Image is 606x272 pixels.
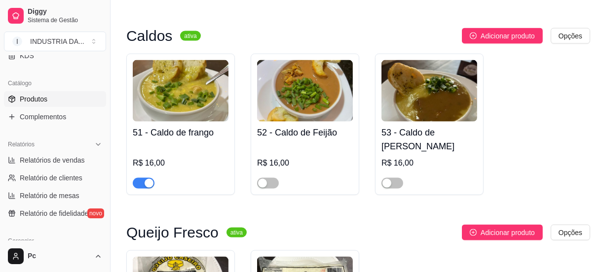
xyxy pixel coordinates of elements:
span: Sistema de Gestão [28,16,102,24]
a: Relatório de clientes [4,170,106,186]
button: Adicionar produto [462,225,543,240]
span: Complementos [20,112,66,122]
span: Produtos [20,94,47,104]
span: Diggy [28,7,102,16]
img: product-image [133,60,228,122]
sup: ativa [227,228,247,238]
button: Opções [551,225,590,240]
div: R$ 16,00 [133,157,228,169]
span: Relatório de mesas [20,191,79,201]
a: Relatórios de vendas [4,152,106,168]
div: R$ 16,00 [381,157,477,169]
a: Produtos [4,91,106,107]
a: Relatório de fidelidadenovo [4,205,106,221]
a: KDS [4,48,106,64]
span: KDS [20,51,34,61]
div: INDUSTRIA DA ... [30,36,84,46]
h4: 53 - Caldo de [PERSON_NAME] [381,126,477,153]
h3: Caldos [126,30,172,42]
div: Catálogo [4,75,106,91]
h4: 52 - Caldo de Feijão [257,126,353,139]
a: Relatório de mesas [4,188,106,204]
button: Opções [551,28,590,44]
a: Complementos [4,109,106,125]
img: product-image [257,60,353,122]
img: product-image [381,60,477,122]
span: Adicionar produto [481,31,535,41]
span: Relatórios [8,140,35,148]
span: Pc [28,252,90,261]
span: Relatórios de vendas [20,155,85,165]
button: Adicionar produto [462,28,543,44]
button: Pc [4,244,106,268]
span: plus-circle [470,33,477,39]
sup: ativa [180,31,200,41]
span: Relatório de clientes [20,173,82,183]
span: plus-circle [470,229,477,236]
h4: 51 - Caldo de frango [133,126,228,139]
span: Opções [559,227,582,238]
a: DiggySistema de Gestão [4,4,106,28]
div: Gerenciar [4,233,106,249]
h3: Queijo Fresco [126,227,219,238]
div: R$ 16,00 [257,157,353,169]
span: I [12,36,22,46]
span: Opções [559,31,582,41]
span: Adicionar produto [481,227,535,238]
span: Relatório de fidelidade [20,208,88,218]
button: Select a team [4,32,106,51]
